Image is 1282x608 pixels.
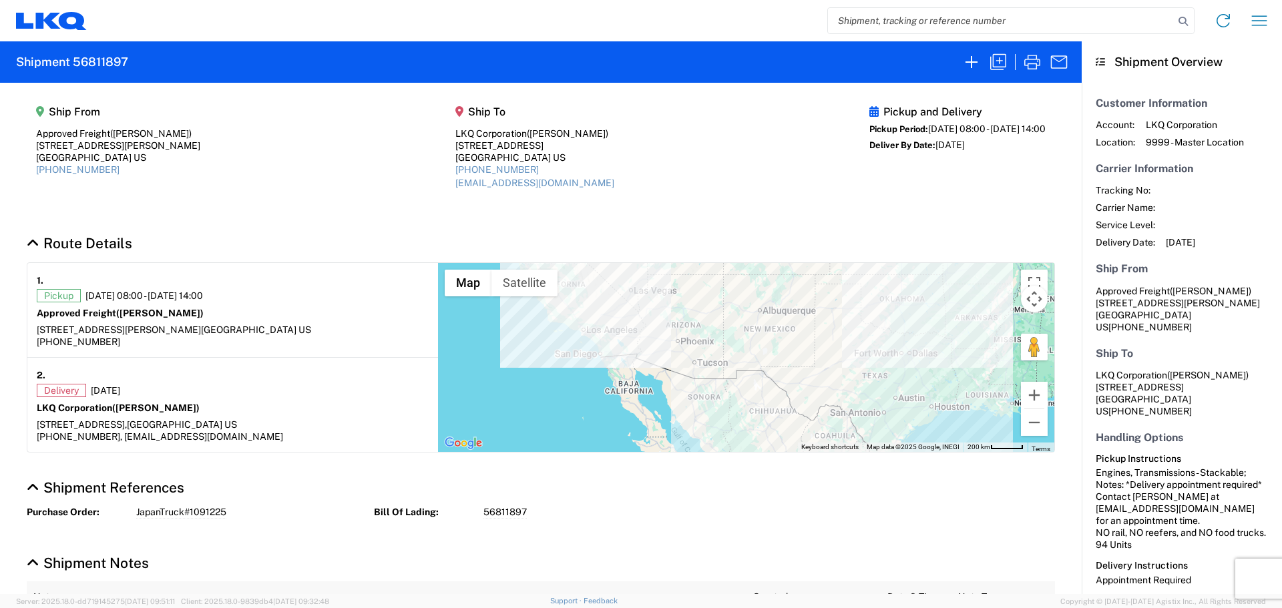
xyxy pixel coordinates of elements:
[181,597,329,605] span: Client: 2025.18.0-9839db4
[1096,202,1155,214] span: Carrier Name:
[136,506,226,519] span: JapanTruck#1091225
[441,434,485,452] img: Google
[36,127,200,139] div: Approved Freight
[1096,162,1268,175] h5: Carrier Information
[928,123,1046,134] span: [DATE] 08:00 - [DATE] 14:00
[112,402,200,413] span: ([PERSON_NAME])
[37,324,201,335] span: [STREET_ADDRESS][PERSON_NAME]
[1170,286,1251,296] span: ([PERSON_NAME])
[869,105,1046,118] h5: Pickup and Delivery
[869,140,935,150] span: Deliver By Date:
[455,164,539,175] a: [PHONE_NUMBER]
[527,128,608,139] span: ([PERSON_NAME])
[1021,382,1048,408] button: Zoom in
[1021,334,1048,360] button: Drag Pegman onto the map to open Street View
[1096,285,1268,333] address: [GEOGRAPHIC_DATA] US
[85,290,203,302] span: [DATE] 08:00 - [DATE] 14:00
[1032,445,1050,452] a: Terms
[27,506,127,519] strong: Purchase Order:
[37,402,200,413] strong: LKQ Corporation
[1096,298,1260,308] span: [STREET_ADDRESS][PERSON_NAME]
[37,272,43,289] strong: 1.
[1021,409,1048,436] button: Zoom out
[1096,136,1135,148] span: Location:
[1096,97,1268,109] h5: Customer Information
[36,164,120,175] a: [PHONE_NUMBER]
[935,139,965,150] span: [DATE]
[201,324,311,335] span: [GEOGRAPHIC_DATA] US
[964,442,1028,452] button: Map Scale: 200 km per 46 pixels
[37,419,127,430] span: [STREET_ADDRESS],
[455,127,614,139] div: LKQ Corporation
[1146,136,1244,148] span: 9999 - Master Location
[1021,286,1048,312] button: Map camera controls
[127,419,237,430] span: [GEOGRAPHIC_DATA] US
[37,430,429,442] div: [PHONE_NUMBER], [EMAIL_ADDRESS][DOMAIN_NAME]
[37,336,429,348] div: [PHONE_NUMBER]
[1096,236,1155,248] span: Delivery Date:
[16,597,175,605] span: Server: 2025.18.0-dd719145275
[110,128,192,139] span: ([PERSON_NAME])
[584,597,618,605] a: Feedback
[16,54,128,70] h2: Shipment 56811897
[1096,347,1268,360] h5: Ship To
[1096,219,1155,231] span: Service Level:
[125,597,175,605] span: [DATE] 09:51:11
[91,384,120,396] span: [DATE]
[1096,467,1268,551] div: Engines, Transmissions - Stackable; Notes: *Delivery appointment required* Contact [PERSON_NAME] ...
[1082,41,1282,83] header: Shipment Overview
[1096,262,1268,275] h5: Ship From
[1096,184,1155,196] span: Tracking No:
[455,139,614,151] div: [STREET_ADDRESS]
[36,151,200,164] div: [GEOGRAPHIC_DATA] US
[37,308,204,318] strong: Approved Freight
[1060,595,1266,607] span: Copyright © [DATE]-[DATE] Agistix Inc., All Rights Reserved
[27,555,149,571] a: Hide Details
[968,443,990,450] span: 200 km
[455,105,614,118] h5: Ship To
[1096,119,1135,131] span: Account:
[801,442,859,452] button: Keyboard shortcuts
[445,270,491,296] button: Show street map
[36,105,200,118] h5: Ship From
[1166,236,1195,248] span: [DATE]
[441,434,485,452] a: Open this area in Google Maps (opens a new window)
[27,235,132,252] a: Hide Details
[491,270,558,296] button: Show satellite imagery
[1146,119,1244,131] span: LKQ Corporation
[37,367,45,384] strong: 2.
[1096,370,1249,392] span: LKQ Corporation [STREET_ADDRESS]
[374,506,474,519] strong: Bill Of Lading:
[1167,370,1249,380] span: ([PERSON_NAME])
[455,178,614,188] a: [EMAIL_ADDRESS][DOMAIN_NAME]
[1108,322,1192,332] span: [PHONE_NUMBER]
[1096,560,1268,571] h6: Delivery Instructions
[116,308,204,318] span: ([PERSON_NAME])
[37,289,81,302] span: Pickup
[1096,431,1268,444] h5: Handling Options
[37,384,86,397] span: Delivery
[869,124,928,134] span: Pickup Period:
[550,597,584,605] a: Support
[273,597,329,605] span: [DATE] 09:32:48
[483,506,527,519] span: 56811897
[1096,453,1268,465] h6: Pickup Instructions
[1096,286,1170,296] span: Approved Freight
[828,8,1174,33] input: Shipment, tracking or reference number
[455,151,614,164] div: [GEOGRAPHIC_DATA] US
[867,443,959,450] span: Map data ©2025 Google, INEGI
[1021,270,1048,296] button: Toggle fullscreen view
[36,139,200,151] div: [STREET_ADDRESS][PERSON_NAME]
[1096,574,1268,586] div: Appointment Required
[1108,406,1192,416] span: [PHONE_NUMBER]
[27,479,184,496] a: Hide Details
[1096,369,1268,417] address: [GEOGRAPHIC_DATA] US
